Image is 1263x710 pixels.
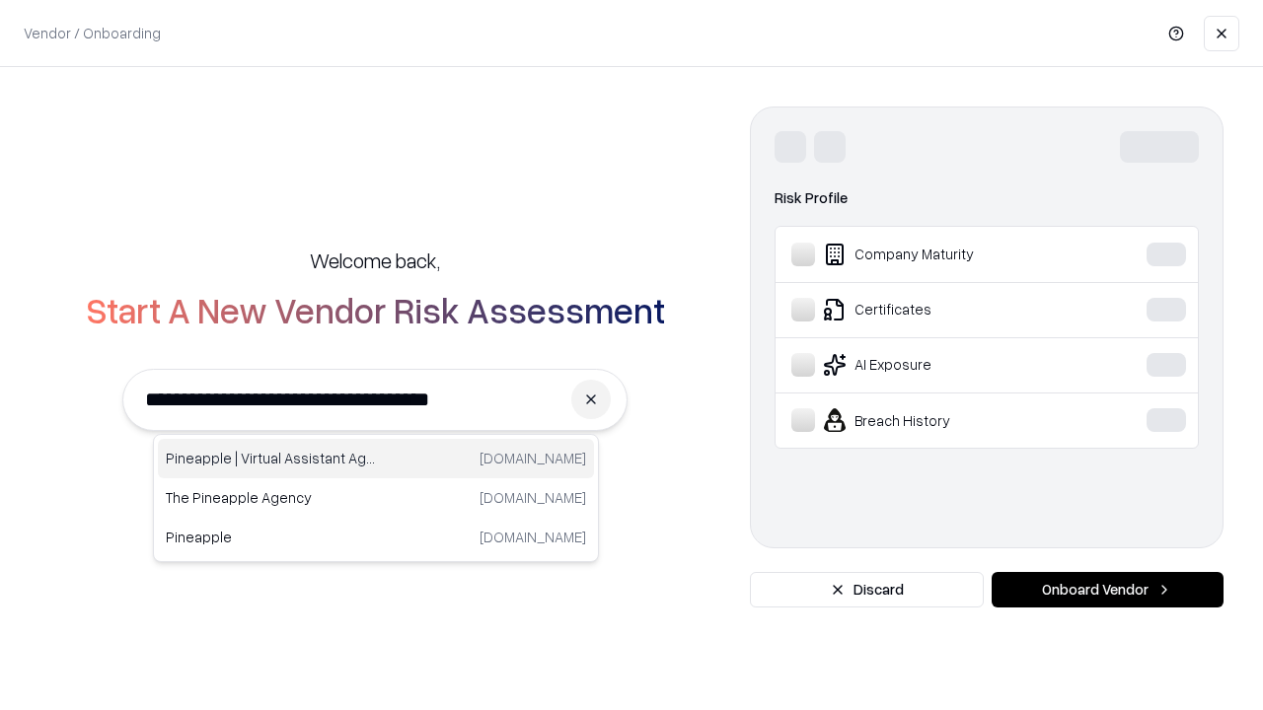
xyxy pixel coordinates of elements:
h2: Start A New Vendor Risk Assessment [86,290,665,329]
div: Risk Profile [775,186,1199,210]
p: The Pineapple Agency [166,487,376,508]
div: Company Maturity [791,243,1086,266]
div: AI Exposure [791,353,1086,377]
h5: Welcome back, [310,247,440,274]
div: Suggestions [153,434,599,562]
p: [DOMAIN_NAME] [480,448,586,468]
p: [DOMAIN_NAME] [480,487,586,508]
div: Certificates [791,298,1086,321]
p: [DOMAIN_NAME] [480,527,586,547]
p: Pineapple [166,527,376,547]
p: Pineapple | Virtual Assistant Agency [166,448,376,468]
p: Vendor / Onboarding [24,23,161,43]
button: Discard [750,572,984,607]
div: Breach History [791,408,1086,432]
button: Onboard Vendor [992,572,1224,607]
